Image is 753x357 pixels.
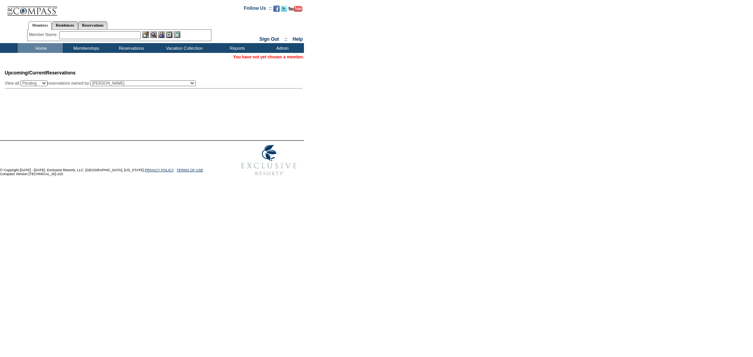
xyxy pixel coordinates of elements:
[273,5,280,12] img: Become our fan on Facebook
[166,31,173,38] img: Reservations
[293,36,303,42] a: Help
[259,43,304,53] td: Admin
[234,141,304,180] img: Exclusive Resorts
[158,31,165,38] img: Impersonate
[5,70,76,76] span: Reservations
[259,36,279,42] a: Sign Out
[150,31,157,38] img: View
[108,43,153,53] td: Reservations
[214,43,259,53] td: Reports
[288,6,302,12] img: Subscribe to our YouTube Channel
[28,21,52,30] a: Members
[244,5,272,14] td: Follow Us ::
[177,168,204,172] a: TERMS OF USE
[63,43,108,53] td: Memberships
[284,36,287,42] span: ::
[281,5,287,12] img: Follow us on Twitter
[153,43,214,53] td: Vacation Collection
[174,31,180,38] img: b_calculator.gif
[142,31,149,38] img: b_edit.gif
[288,8,302,13] a: Subscribe to our YouTube Channel
[52,21,78,29] a: Residences
[29,31,59,38] div: Member Name:
[145,168,174,172] a: PRIVACY POLICY
[233,54,304,59] span: You have not yet chosen a member.
[5,70,46,76] span: Upcoming/Current
[5,80,199,86] div: View all: reservations owned by:
[273,8,280,13] a: Become our fan on Facebook
[18,43,63,53] td: Home
[78,21,107,29] a: Reservations
[281,8,287,13] a: Follow us on Twitter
